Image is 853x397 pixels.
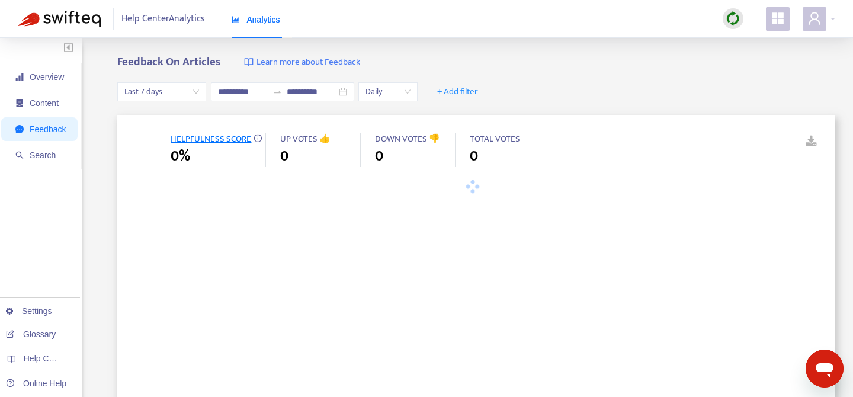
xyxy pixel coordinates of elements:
span: message [15,125,24,133]
img: image-link [244,57,254,67]
b: Feedback On Articles [117,53,220,71]
span: Analytics [232,15,280,24]
img: sync.dc5367851b00ba804db3.png [726,11,740,26]
span: Last 7 days [124,83,199,101]
span: UP VOTES 👍 [280,132,331,146]
span: Feedback [30,124,66,134]
span: DOWN VOTES 👎 [375,132,440,146]
span: Search [30,151,56,160]
span: to [272,87,282,97]
a: Online Help [6,379,66,388]
span: 0 [280,146,288,167]
span: Help Centers [24,354,72,363]
span: Learn more about Feedback [256,56,360,69]
span: + Add filter [437,85,478,99]
span: TOTAL VOTES [470,132,520,146]
span: area-chart [232,15,240,24]
span: user [807,11,822,25]
span: 0 [375,146,383,167]
a: Glossary [6,329,56,339]
span: appstore [771,11,785,25]
span: 0 [470,146,478,167]
span: Content [30,98,59,108]
button: + Add filter [428,82,487,101]
span: signal [15,73,24,81]
span: HELPFULNESS SCORE [171,132,251,146]
span: search [15,151,24,159]
iframe: Button to launch messaging window [806,350,844,388]
img: Swifteq [18,11,101,27]
span: Daily [365,83,411,101]
span: Overview [30,72,64,82]
a: Settings [6,306,52,316]
span: container [15,99,24,107]
span: 0% [171,146,190,167]
a: Learn more about Feedback [244,56,360,69]
span: Help Center Analytics [121,8,205,30]
span: swap-right [272,87,282,97]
